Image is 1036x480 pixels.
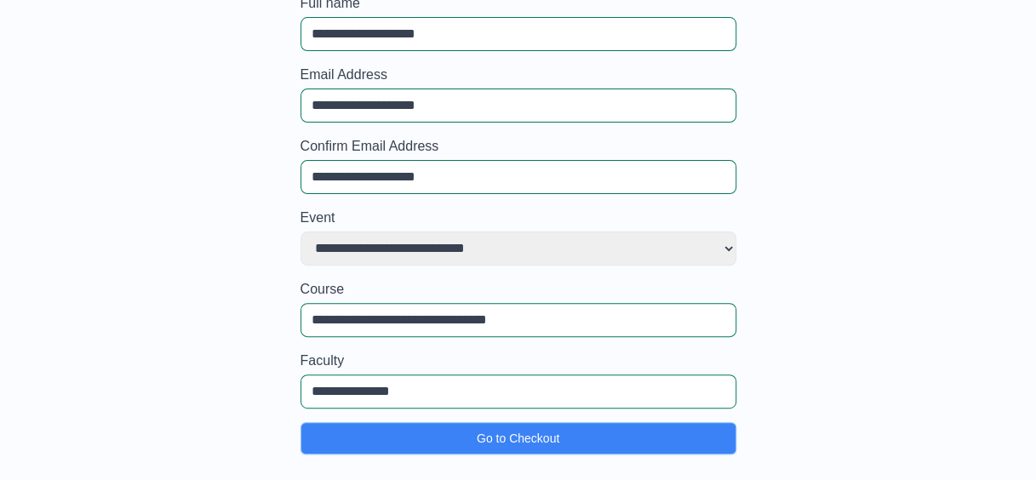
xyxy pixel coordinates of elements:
[300,422,736,454] button: Go to Checkout
[300,65,736,85] label: Email Address
[300,136,736,157] label: Confirm Email Address
[300,351,736,371] label: Faculty
[300,279,736,300] label: Course
[300,208,736,228] label: Event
